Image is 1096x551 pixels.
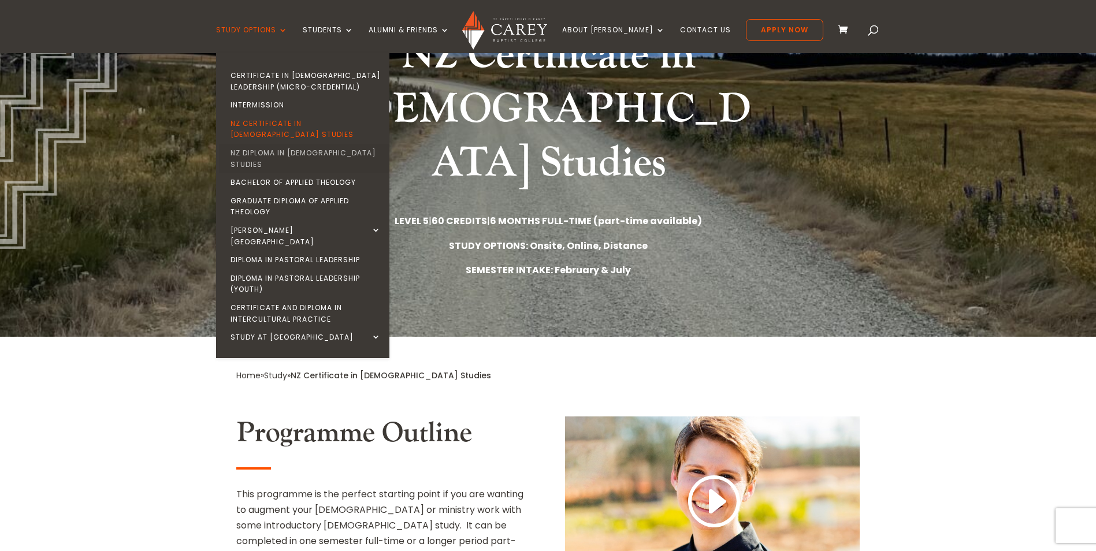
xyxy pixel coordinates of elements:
[432,214,487,228] strong: 60 CREDITS
[462,11,547,50] img: Carey Baptist College
[466,263,631,277] strong: SEMESTER INTAKE: February & July
[219,328,392,347] a: Study at [GEOGRAPHIC_DATA]
[219,96,392,114] a: Intermission
[236,416,531,456] h2: Programme Outline
[236,370,261,381] a: Home
[219,66,392,96] a: Certificate in [DEMOGRAPHIC_DATA] Leadership (Micro-credential)
[219,251,392,269] a: Diploma in Pastoral Leadership
[219,221,392,251] a: [PERSON_NAME][GEOGRAPHIC_DATA]
[219,173,392,192] a: Bachelor of Applied Theology
[303,26,354,53] a: Students
[746,19,823,41] a: Apply Now
[395,214,429,228] strong: LEVEL 5
[219,299,392,328] a: Certificate and Diploma in Intercultural Practice
[219,269,392,299] a: Diploma in Pastoral Leadership (Youth)
[216,26,288,53] a: Study Options
[264,370,287,381] a: Study
[562,26,665,53] a: About [PERSON_NAME]
[332,28,765,196] h1: NZ Certificate in [DEMOGRAPHIC_DATA] Studies
[369,26,449,53] a: Alumni & Friends
[219,192,392,221] a: Graduate Diploma of Applied Theology
[219,114,392,144] a: NZ Certificate in [DEMOGRAPHIC_DATA] Studies
[236,213,860,229] p: | |
[236,370,491,381] span: » »
[291,370,491,381] span: NZ Certificate in [DEMOGRAPHIC_DATA] Studies
[219,144,392,173] a: NZ Diploma in [DEMOGRAPHIC_DATA] Studies
[490,214,702,228] strong: 6 MONTHS FULL-TIME (part-time available)
[449,239,648,252] strong: STUDY OPTIONS: Onsite, Online, Distance
[680,26,731,53] a: Contact Us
